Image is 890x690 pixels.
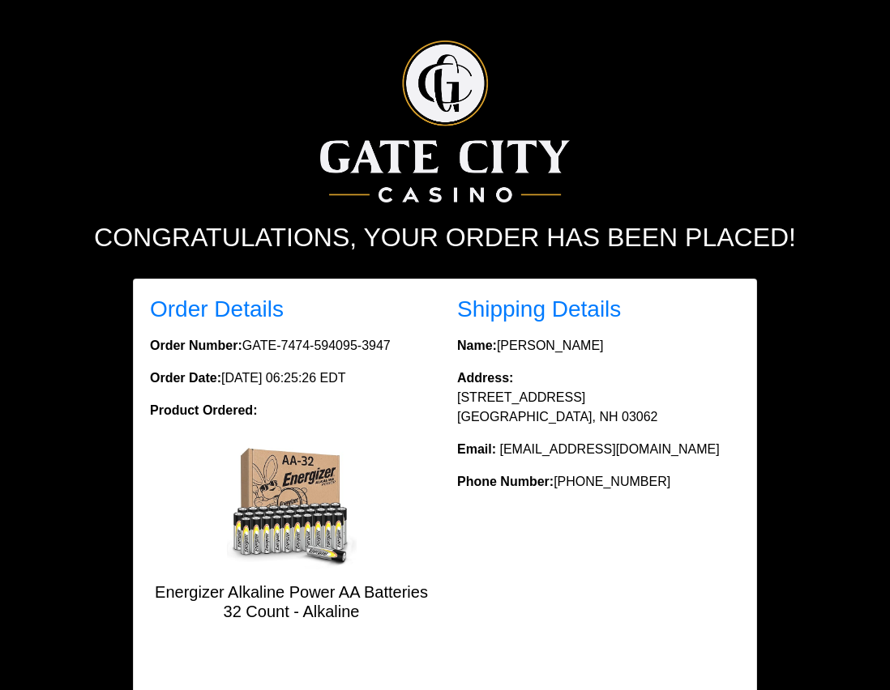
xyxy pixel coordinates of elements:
h5: Energizer Alkaline Power AA Batteries 32 Count - Alkaline [150,582,433,621]
img: Energizer Alkaline Power AA Batteries 32 Count - Alkaline [227,440,357,569]
strong: Order Number: [150,339,242,352]
strong: Order Date: [150,371,221,385]
p: GATE-7474-594095-3947 [150,336,433,356]
p: [PHONE_NUMBER] [457,472,740,492]
h3: Order Details [150,296,433,323]
img: Logo [320,40,569,202]
strong: Phone Number: [457,475,554,488]
p: [PERSON_NAME] [457,336,740,356]
strong: Email: [457,442,496,456]
strong: Name: [457,339,497,352]
strong: Product Ordered: [150,403,257,417]
h3: Shipping Details [457,296,740,323]
strong: Address: [457,371,513,385]
h2: Congratulations, your order has been placed! [68,222,822,253]
p: [EMAIL_ADDRESS][DOMAIN_NAME] [457,440,740,459]
p: [DATE] 06:25:26 EDT [150,368,433,388]
p: [STREET_ADDRESS] [GEOGRAPHIC_DATA], NH 03062 [457,368,740,427]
